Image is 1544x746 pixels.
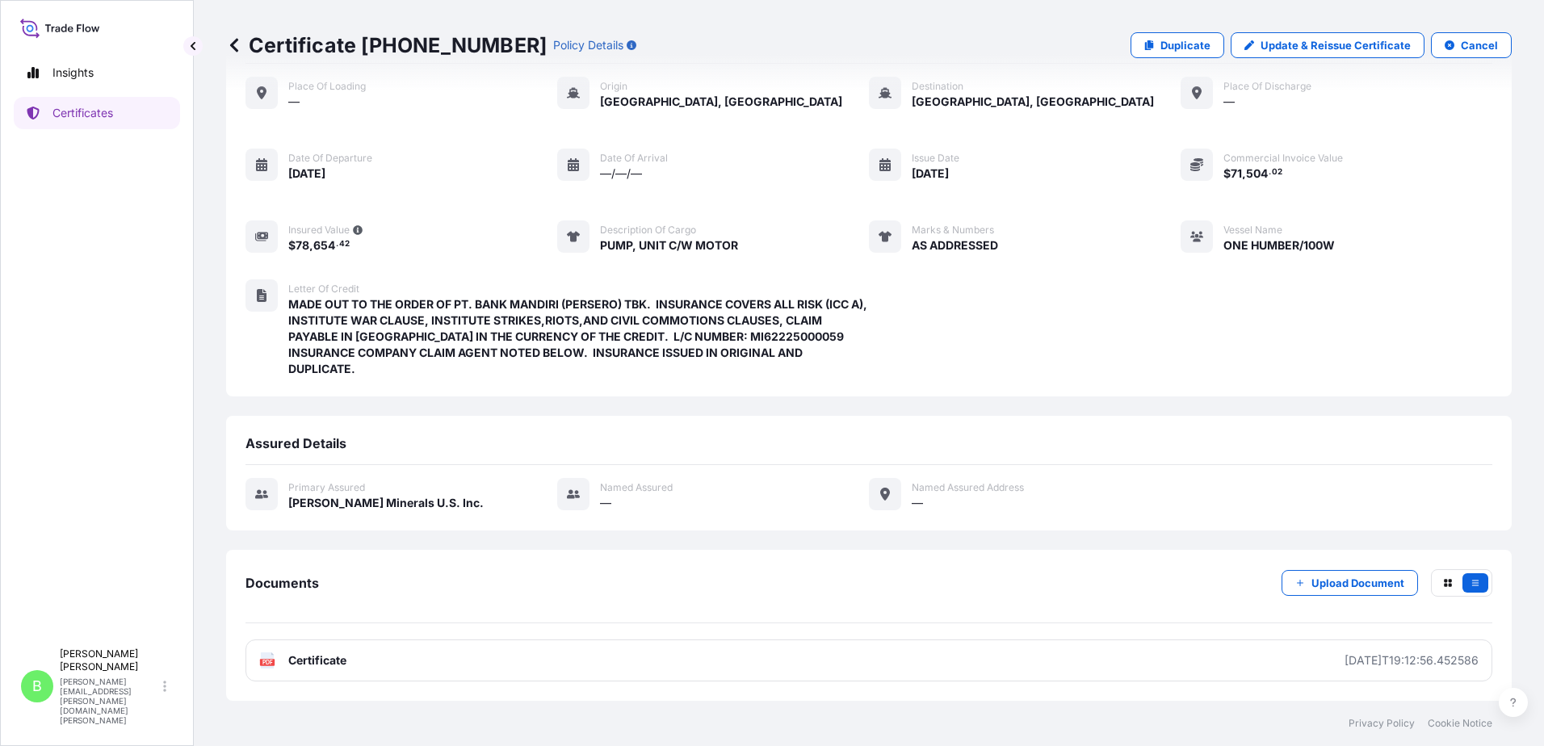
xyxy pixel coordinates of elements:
[1223,94,1235,110] span: —
[1246,168,1268,179] span: 504
[1231,32,1424,58] a: Update & Reissue Certificate
[912,481,1024,494] span: Named Assured Address
[288,481,365,494] span: Primary assured
[14,97,180,129] a: Certificates
[288,240,296,251] span: $
[600,94,842,110] span: [GEOGRAPHIC_DATA], [GEOGRAPHIC_DATA]
[1223,237,1335,254] span: ONE HUMBER/100W
[1261,37,1411,53] p: Update & Reissue Certificate
[288,283,359,295] span: Letter of Credit
[1428,717,1492,730] a: Cookie Notice
[1231,168,1242,179] span: 71
[288,224,350,237] span: Insured Value
[600,481,673,494] span: Named Assured
[553,37,623,53] p: Policy Details
[1461,37,1498,53] p: Cancel
[1223,152,1343,165] span: Commercial Invoice Value
[336,241,338,247] span: .
[912,166,949,182] span: [DATE]
[262,660,273,665] text: PDF
[313,240,335,251] span: 654
[60,677,160,725] p: [PERSON_NAME][EMAIL_ADDRESS][PERSON_NAME][DOMAIN_NAME][PERSON_NAME]
[245,639,1492,681] a: PDFCertificate[DATE]T19:12:56.452586
[600,237,738,254] span: PUMP, UNIT C/W MOTOR
[1131,32,1224,58] a: Duplicate
[52,65,94,81] p: Insights
[288,296,869,377] span: MADE OUT TO THE ORDER OF PT. BANK MANDIRI (PERSERO) TBK. INSURANCE COVERS ALL RISK (ICC A), INSTI...
[339,241,350,247] span: 42
[912,224,994,237] span: Marks & Numbers
[1345,652,1479,668] div: [DATE]T19:12:56.452586
[1272,170,1282,175] span: 02
[60,648,160,673] p: [PERSON_NAME] [PERSON_NAME]
[600,495,611,511] span: —
[1242,168,1246,179] span: ,
[288,652,346,668] span: Certificate
[1311,575,1404,591] p: Upload Document
[1223,224,1282,237] span: Vessel Name
[288,166,325,182] span: [DATE]
[245,435,346,451] span: Assured Details
[1282,570,1418,596] button: Upload Document
[1160,37,1210,53] p: Duplicate
[32,678,42,694] span: B
[245,575,319,591] span: Documents
[1269,170,1271,175] span: .
[912,237,998,254] span: AS ADDRESSED
[226,32,547,58] p: Certificate [PHONE_NUMBER]
[600,152,668,165] span: Date of arrival
[1223,168,1231,179] span: $
[600,166,642,182] span: —/—/—
[52,105,113,121] p: Certificates
[912,495,923,511] span: —
[1349,717,1415,730] a: Privacy Policy
[288,152,372,165] span: Date of departure
[912,152,959,165] span: Issue Date
[288,94,300,110] span: —
[912,94,1154,110] span: [GEOGRAPHIC_DATA], [GEOGRAPHIC_DATA]
[600,224,696,237] span: Description of cargo
[288,495,484,511] span: [PERSON_NAME] Minerals U.S. Inc.
[296,240,309,251] span: 78
[14,57,180,89] a: Insights
[309,240,313,251] span: ,
[1431,32,1512,58] button: Cancel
